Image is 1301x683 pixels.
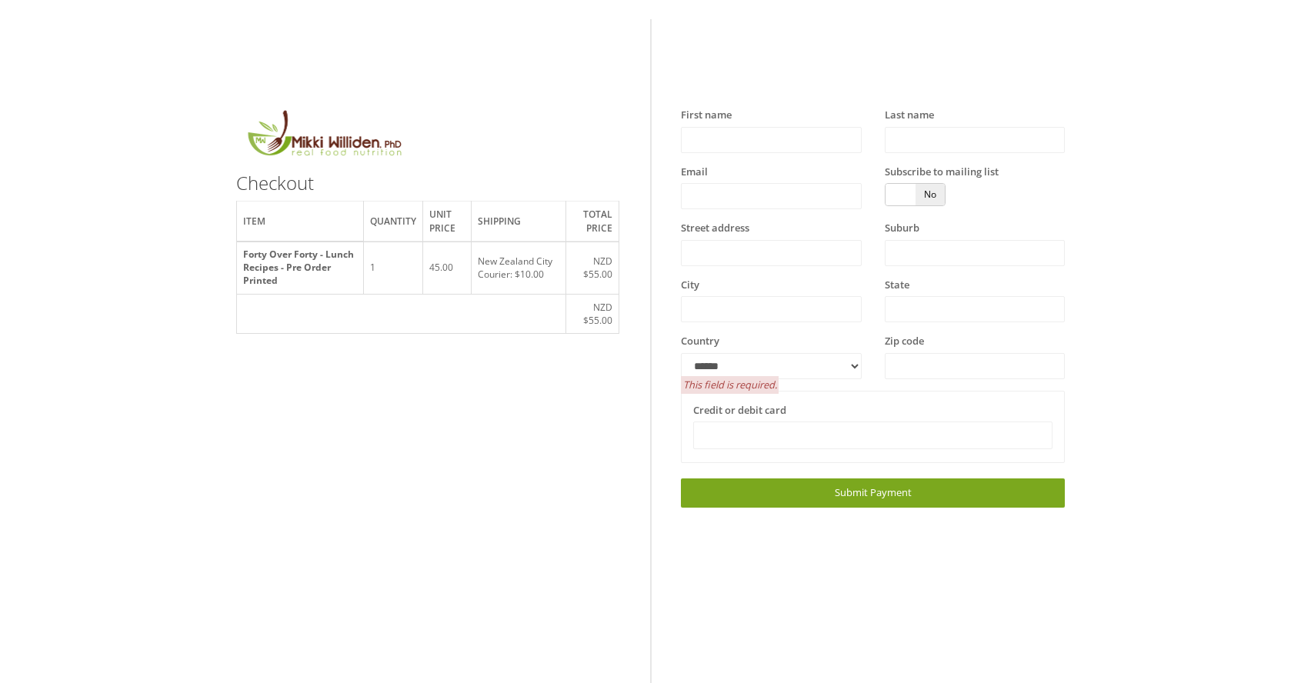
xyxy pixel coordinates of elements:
[681,278,699,293] label: City
[566,242,619,294] td: NZD $55.00
[885,221,919,236] label: Suburb
[363,202,422,242] th: Quantity
[885,278,909,293] label: State
[363,242,422,294] td: 1
[236,202,363,242] th: Item
[681,108,732,123] label: First name
[681,165,708,180] label: Email
[703,429,1042,442] iframe: Secure card payment input frame
[885,108,934,123] label: Last name
[566,202,619,242] th: Total price
[236,242,363,294] th: Forty Over Forty - Lunch Recipes - Pre Order Printed
[885,165,999,180] label: Subscribe to mailing list
[471,202,565,242] th: Shipping
[885,334,924,349] label: Zip code
[681,221,749,236] label: Street address
[422,242,471,294] td: 45.00
[478,255,552,281] span: New Zealand City Courier: $10.00
[236,108,412,165] img: MikkiLogoMain.png
[566,294,619,333] td: NZD $55.00
[681,478,1065,507] a: Submit Payment
[236,173,620,193] h3: Checkout
[693,403,786,418] label: Credit or debit card
[422,202,471,242] th: Unit price
[681,376,778,394] span: This field is required.
[916,184,946,205] span: No
[681,334,719,349] label: Country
